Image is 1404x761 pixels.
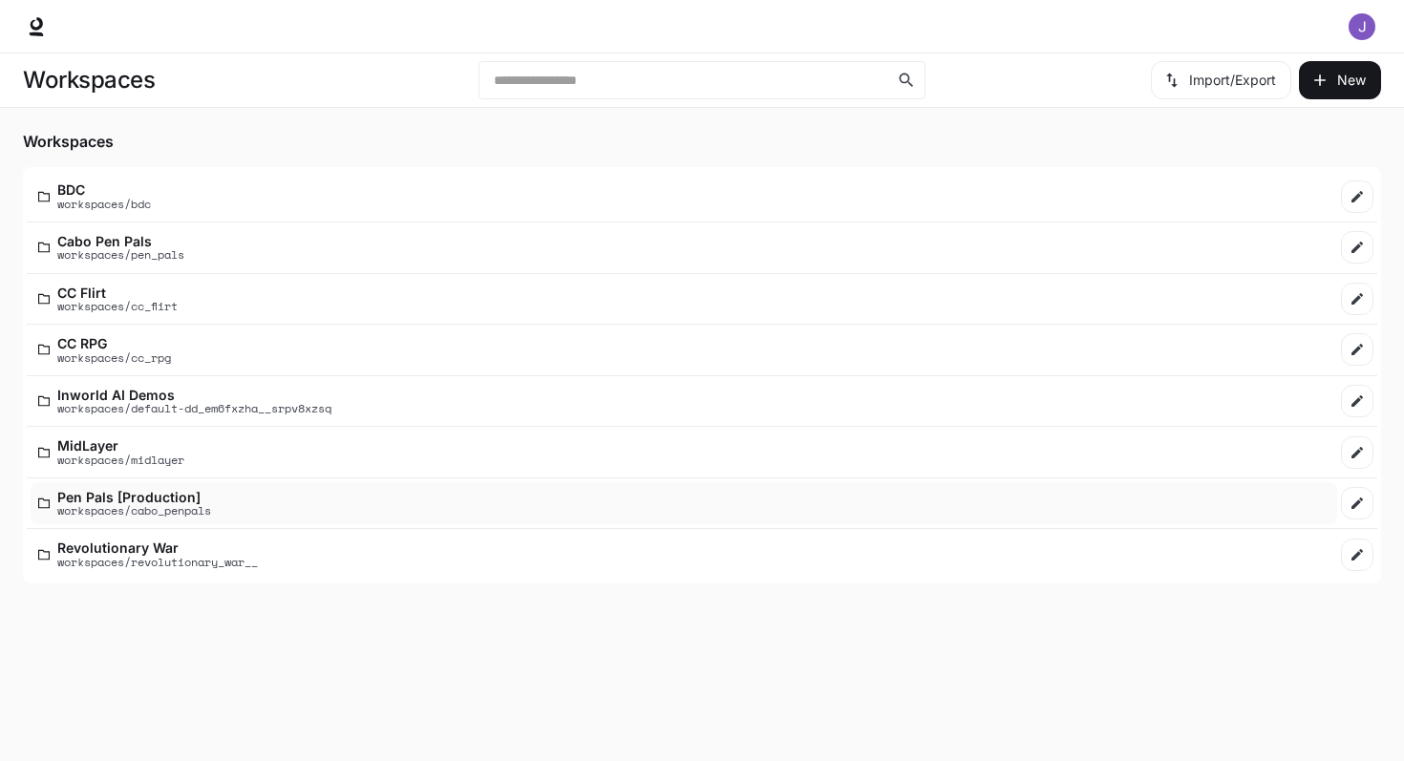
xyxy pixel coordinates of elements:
[57,285,178,300] p: CC Flirt
[1341,180,1373,213] a: Edit workspace
[31,380,1337,423] a: Inworld AI Demosworkspaces/default-dd_em6fxzha__srpv8xzsq
[31,533,1337,576] a: Revolutionary Warworkspaces/revolutionary_war__
[1341,539,1373,571] a: Edit workspace
[57,300,178,312] p: workspaces/cc_flirt
[57,182,151,197] p: BDC
[31,431,1337,474] a: MidLayerworkspaces/midlayer
[31,226,1337,269] a: Cabo Pen Palsworkspaces/pen_pals
[57,402,331,414] p: workspaces/default-dd_em6fxzha__srpv8xzsq
[57,438,184,453] p: MidLayer
[1151,61,1291,99] button: Import/Export
[57,388,331,402] p: Inworld AI Demos
[23,61,155,99] h1: Workspaces
[1341,283,1373,315] a: Edit workspace
[57,248,184,261] p: workspaces/pen_pals
[57,351,171,364] p: workspaces/cc_rpg
[1341,487,1373,519] a: Edit workspace
[1341,333,1373,366] a: Edit workspace
[57,454,184,466] p: workspaces/midlayer
[1299,61,1381,99] button: Create workspace
[57,504,211,517] p: workspaces/cabo_penpals
[57,540,258,555] p: Revolutionary War
[1341,231,1373,264] a: Edit workspace
[1341,385,1373,417] a: Edit workspace
[23,131,1381,152] h5: Workspaces
[1341,436,1373,469] a: Edit workspace
[31,278,1337,321] a: CC Flirtworkspaces/cc_flirt
[31,175,1337,218] a: BDCworkspaces/bdc
[57,198,151,210] p: workspaces/bdc
[1343,8,1381,46] button: User avatar
[57,490,211,504] p: Pen Pals [Production]
[31,482,1337,525] a: Pen Pals [Production]workspaces/cabo_penpals
[57,336,171,350] p: CC RPG
[57,234,184,248] p: Cabo Pen Pals
[31,328,1337,371] a: CC RPGworkspaces/cc_rpg
[1349,13,1375,40] img: User avatar
[57,556,258,568] p: workspaces/revolutionary_war__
